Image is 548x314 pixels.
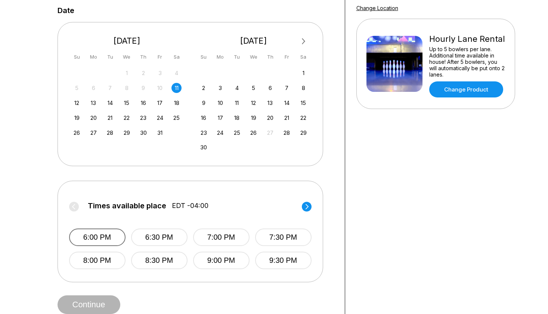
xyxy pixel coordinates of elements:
[122,113,132,123] div: Choose Wednesday, October 22nd, 2025
[248,83,258,93] div: Choose Wednesday, November 5th, 2025
[232,98,242,108] div: Choose Tuesday, November 11th, 2025
[138,113,148,123] div: Choose Thursday, October 23rd, 2025
[88,202,166,210] span: Times available place
[265,98,275,108] div: Choose Thursday, November 13th, 2025
[265,128,275,138] div: Not available Thursday, November 27th, 2025
[429,46,505,78] div: Up to 5 bowlers per lane. Additional time available in house! After 5 bowlers, you will automatic...
[199,98,209,108] div: Choose Sunday, November 9th, 2025
[171,98,182,108] div: Choose Saturday, October 18th, 2025
[138,128,148,138] div: Choose Thursday, October 30th, 2025
[138,83,148,93] div: Not available Thursday, October 9th, 2025
[171,52,182,62] div: Sa
[71,67,183,138] div: month 2025-10
[72,98,82,108] div: Choose Sunday, October 12th, 2025
[122,68,132,78] div: Not available Wednesday, October 1st, 2025
[69,36,185,46] div: [DATE]
[155,83,165,93] div: Not available Friday, October 10th, 2025
[248,98,258,108] div: Choose Wednesday, November 12th, 2025
[366,36,422,92] img: Hourly Lane Rental
[131,228,188,246] button: 6:30 PM
[105,52,115,62] div: Tu
[131,252,188,269] button: 8:30 PM
[105,128,115,138] div: Choose Tuesday, October 28th, 2025
[199,52,209,62] div: Su
[199,113,209,123] div: Choose Sunday, November 16th, 2025
[282,98,292,108] div: Choose Friday, November 14th, 2025
[248,52,258,62] div: We
[171,83,182,93] div: Choose Saturday, October 11th, 2025
[155,68,165,78] div: Not available Friday, October 3rd, 2025
[89,83,99,93] div: Not available Monday, October 6th, 2025
[255,228,312,246] button: 7:30 PM
[193,252,250,269] button: 9:00 PM
[199,83,209,93] div: Choose Sunday, November 2nd, 2025
[89,113,99,123] div: Choose Monday, October 20th, 2025
[58,6,74,15] label: Date
[105,113,115,123] div: Choose Tuesday, October 21st, 2025
[215,83,225,93] div: Choose Monday, November 3rd, 2025
[199,128,209,138] div: Choose Sunday, November 23rd, 2025
[105,98,115,108] div: Choose Tuesday, October 14th, 2025
[282,52,292,62] div: Fr
[298,128,309,138] div: Choose Saturday, November 29th, 2025
[232,128,242,138] div: Choose Tuesday, November 25th, 2025
[89,128,99,138] div: Choose Monday, October 27th, 2025
[198,67,310,153] div: month 2025-11
[122,128,132,138] div: Choose Wednesday, October 29th, 2025
[215,113,225,123] div: Choose Monday, November 17th, 2025
[172,202,208,210] span: EDT -04:00
[215,128,225,138] div: Choose Monday, November 24th, 2025
[72,113,82,123] div: Choose Sunday, October 19th, 2025
[282,83,292,93] div: Choose Friday, November 7th, 2025
[298,68,309,78] div: Choose Saturday, November 1st, 2025
[155,113,165,123] div: Choose Friday, October 24th, 2025
[232,83,242,93] div: Choose Tuesday, November 4th, 2025
[248,113,258,123] div: Choose Wednesday, November 19th, 2025
[69,252,126,269] button: 8:00 PM
[171,68,182,78] div: Not available Saturday, October 4th, 2025
[298,113,309,123] div: Choose Saturday, November 22nd, 2025
[298,35,310,47] button: Next Month
[89,52,99,62] div: Mo
[282,113,292,123] div: Choose Friday, November 21st, 2025
[138,68,148,78] div: Not available Thursday, October 2nd, 2025
[122,98,132,108] div: Choose Wednesday, October 15th, 2025
[69,228,126,246] button: 6:00 PM
[298,52,309,62] div: Sa
[155,98,165,108] div: Choose Friday, October 17th, 2025
[265,113,275,123] div: Choose Thursday, November 20th, 2025
[193,228,250,246] button: 7:00 PM
[199,142,209,152] div: Choose Sunday, November 30th, 2025
[215,52,225,62] div: Mo
[138,52,148,62] div: Th
[215,98,225,108] div: Choose Monday, November 10th, 2025
[232,113,242,123] div: Choose Tuesday, November 18th, 2025
[298,83,309,93] div: Choose Saturday, November 8th, 2025
[89,98,99,108] div: Choose Monday, October 13th, 2025
[196,36,312,46] div: [DATE]
[255,252,312,269] button: 9:30 PM
[155,52,165,62] div: Fr
[138,98,148,108] div: Choose Thursday, October 16th, 2025
[265,83,275,93] div: Choose Thursday, November 6th, 2025
[429,81,503,97] a: Change Product
[232,52,242,62] div: Tu
[248,128,258,138] div: Choose Wednesday, November 26th, 2025
[72,52,82,62] div: Su
[356,5,398,11] a: Change Location
[171,113,182,123] div: Choose Saturday, October 25th, 2025
[298,98,309,108] div: Choose Saturday, November 15th, 2025
[155,128,165,138] div: Choose Friday, October 31st, 2025
[72,128,82,138] div: Choose Sunday, October 26th, 2025
[282,128,292,138] div: Choose Friday, November 28th, 2025
[265,52,275,62] div: Th
[122,83,132,93] div: Not available Wednesday, October 8th, 2025
[72,83,82,93] div: Not available Sunday, October 5th, 2025
[122,52,132,62] div: We
[429,34,505,44] div: Hourly Lane Rental
[105,83,115,93] div: Not available Tuesday, October 7th, 2025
